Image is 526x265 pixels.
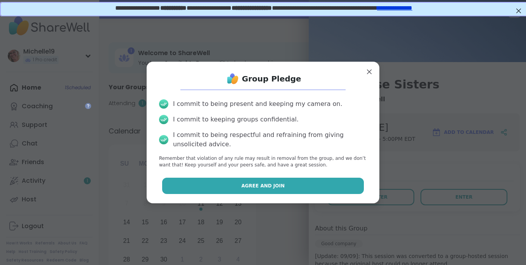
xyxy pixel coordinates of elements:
[241,182,285,189] span: Agree and Join
[173,99,342,109] div: I commit to being present and keeping my camera on.
[225,71,241,87] img: ShareWell Logo
[242,73,301,84] h1: Group Pledge
[85,103,91,109] iframe: Spotlight
[173,115,299,124] div: I commit to keeping groups confidential.
[173,130,367,149] div: I commit to being respectful and refraining from giving unsolicited advice.
[159,155,367,168] p: Remember that violation of any rule may result in removal from the group, and we don’t want that!...
[162,178,364,194] button: Agree and Join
